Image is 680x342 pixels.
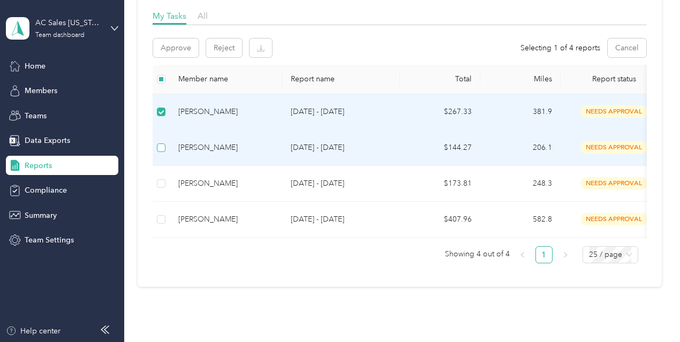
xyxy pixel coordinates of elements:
[25,185,67,196] span: Compliance
[178,74,274,83] div: Member name
[536,247,552,263] a: 1
[400,202,480,238] td: $407.96
[580,105,648,118] span: needs approval
[35,17,102,28] div: AC Sales [US_STATE] 01 US01-AC-D50011-CC14300 ([PERSON_NAME])
[608,39,646,57] button: Cancel
[519,252,526,258] span: left
[178,214,274,225] div: [PERSON_NAME]
[480,94,561,130] td: 381.9
[178,178,274,189] div: [PERSON_NAME]
[583,246,638,263] div: Page Size
[580,213,648,225] span: needs approval
[25,110,47,121] span: Teams
[557,246,574,263] button: right
[400,166,480,202] td: $173.81
[6,325,61,337] button: Help center
[25,210,57,221] span: Summary
[153,11,186,21] span: My Tasks
[25,60,46,72] span: Home
[25,135,70,146] span: Data Exports
[562,252,569,258] span: right
[178,142,274,154] div: [PERSON_NAME]
[557,246,574,263] li: Next Page
[400,94,480,130] td: $267.33
[580,177,648,189] span: needs approval
[400,130,480,166] td: $144.27
[514,246,531,263] li: Previous Page
[206,39,242,57] button: Reject
[620,282,680,342] iframe: Everlance-gr Chat Button Frame
[25,85,57,96] span: Members
[291,142,391,154] p: [DATE] - [DATE]
[480,202,561,238] td: 582.8
[580,141,648,154] span: needs approval
[520,42,600,54] span: Selecting 1 of 4 reports
[569,74,659,83] span: Report status
[291,178,391,189] p: [DATE] - [DATE]
[153,39,199,57] button: Approve
[291,214,391,225] p: [DATE] - [DATE]
[25,234,74,246] span: Team Settings
[480,166,561,202] td: 248.3
[489,74,552,83] div: Miles
[514,246,531,263] button: left
[282,65,400,94] th: Report name
[170,65,282,94] th: Member name
[198,11,208,21] span: All
[178,106,274,118] div: [PERSON_NAME]
[35,32,85,39] div: Team dashboard
[589,247,632,263] span: 25 / page
[25,160,52,171] span: Reports
[445,246,510,262] span: Showing 4 out of 4
[409,74,472,83] div: Total
[480,130,561,166] td: 206.1
[535,246,553,263] li: 1
[291,106,391,118] p: [DATE] - [DATE]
